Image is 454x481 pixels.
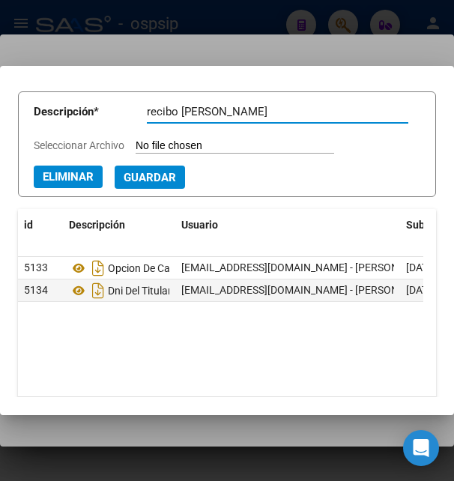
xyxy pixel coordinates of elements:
button: Guardar [115,166,185,189]
span: Opcion De Cambio [108,262,193,274]
i: Descargar documento [88,279,108,303]
span: Descripción [69,219,125,231]
span: [DATE] [406,284,437,296]
datatable-header-cell: Descripción [63,209,175,241]
button: Eliminar [34,166,103,188]
span: id [24,219,33,231]
span: Usuario [181,219,218,231]
span: 5134 [24,284,48,296]
span: 5133 [24,261,48,273]
span: [EMAIL_ADDRESS][DOMAIN_NAME] - [PERSON_NAME] [181,284,435,296]
span: [DATE] [406,261,437,273]
span: Seleccionar Archivo [34,139,124,151]
p: Descripción [34,103,147,121]
datatable-header-cell: id [18,209,63,241]
span: [EMAIL_ADDRESS][DOMAIN_NAME] - [PERSON_NAME] [181,261,435,273]
span: Eliminar [43,170,94,184]
div: Open Intercom Messenger [403,430,439,466]
datatable-header-cell: Usuario [175,209,400,241]
span: Guardar [124,171,176,184]
span: Dni Del Titular [108,285,172,297]
i: Descargar documento [88,256,108,280]
span: Subido [406,219,440,231]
